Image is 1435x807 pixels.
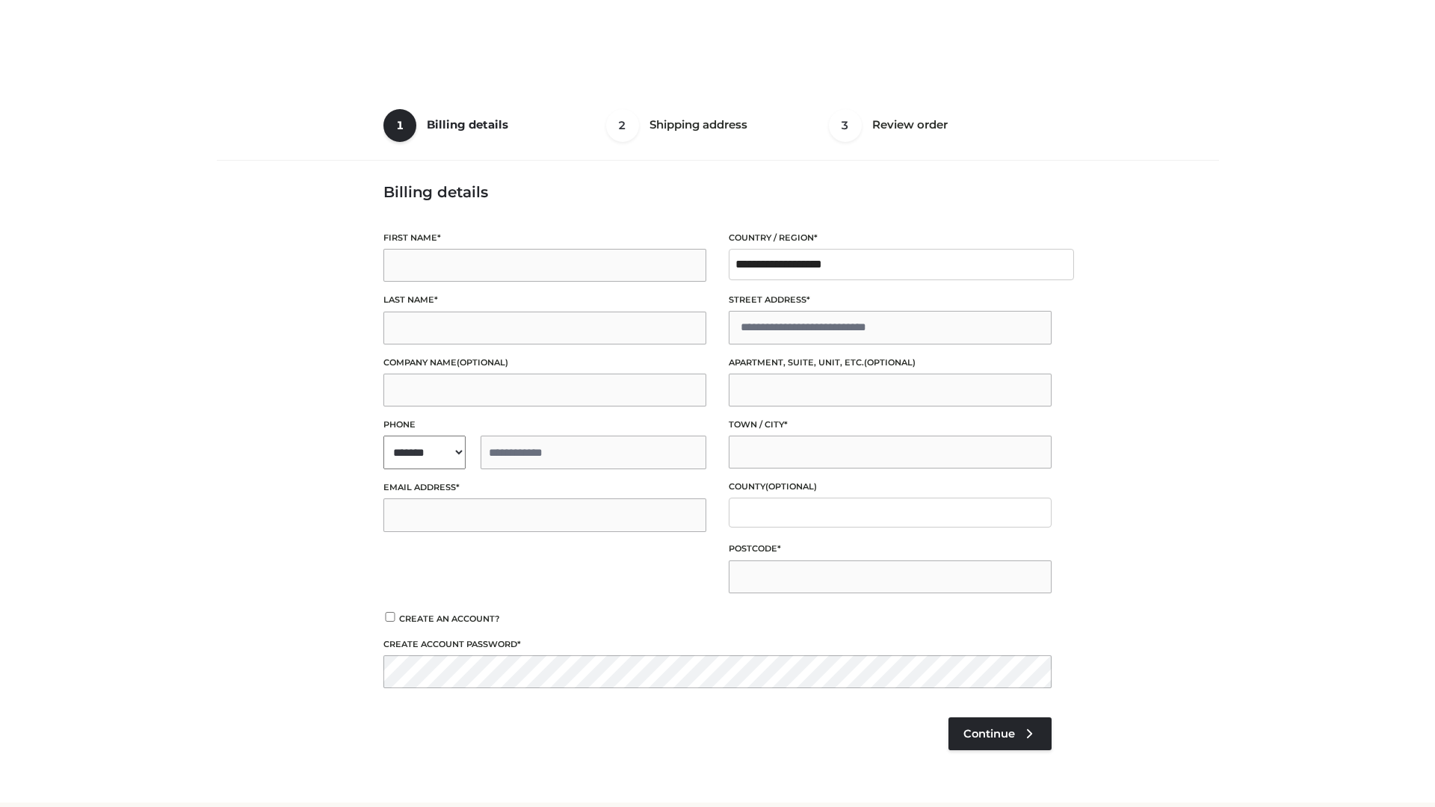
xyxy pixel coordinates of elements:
label: First name [383,231,706,245]
input: Create an account? [383,612,397,622]
label: Apartment, suite, unit, etc. [729,356,1052,370]
span: (optional) [457,357,508,368]
h3: Billing details [383,183,1052,201]
span: 3 [829,109,862,142]
label: Country / Region [729,231,1052,245]
span: Billing details [427,117,508,132]
a: Continue [948,717,1052,750]
span: (optional) [765,481,817,492]
span: Shipping address [649,117,747,132]
span: 2 [606,109,639,142]
label: Last name [383,293,706,307]
label: Phone [383,418,706,432]
span: (optional) [864,357,916,368]
label: Create account password [383,637,1052,652]
label: Postcode [729,542,1052,556]
span: 1 [383,109,416,142]
label: Town / City [729,418,1052,432]
span: Create an account? [399,613,500,624]
span: Review order [872,117,948,132]
label: Company name [383,356,706,370]
label: Email address [383,480,706,495]
span: Continue [963,727,1015,740]
label: Street address [729,293,1052,307]
label: County [729,480,1052,494]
